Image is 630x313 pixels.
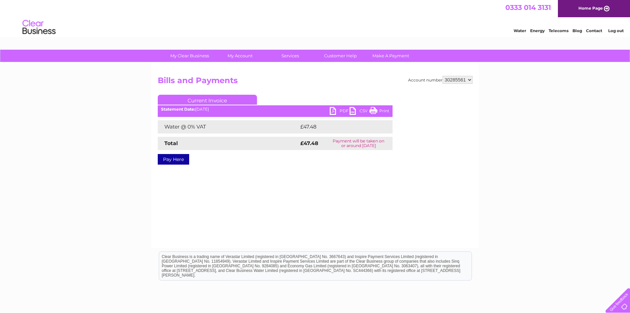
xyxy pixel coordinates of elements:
a: Make A Payment [363,50,418,62]
img: logo.png [22,17,56,37]
a: Services [263,50,317,62]
a: Log out [608,28,624,33]
a: Contact [586,28,602,33]
a: My Clear Business [162,50,217,62]
div: Account number [408,76,473,84]
div: [DATE] [158,107,393,112]
a: Customer Help [313,50,368,62]
h2: Bills and Payments [158,76,473,88]
strong: £47.48 [300,140,318,146]
a: My Account [213,50,267,62]
b: Statement Date: [161,107,195,112]
a: PDF [330,107,350,117]
a: Blog [572,28,582,33]
a: Pay Here [158,154,189,165]
a: 0333 014 3131 [505,3,551,12]
a: Print [369,107,389,117]
a: Current Invoice [158,95,257,105]
td: Payment will be taken on or around [DATE] [325,137,393,150]
strong: Total [164,140,178,146]
a: CSV [350,107,369,117]
a: Water [514,28,526,33]
td: £47.48 [299,120,379,133]
div: Clear Business is a trading name of Verastar Limited (registered in [GEOGRAPHIC_DATA] No. 3667643... [159,4,472,32]
a: Telecoms [549,28,568,33]
a: Energy [530,28,545,33]
td: Water @ 0% VAT [158,120,299,133]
